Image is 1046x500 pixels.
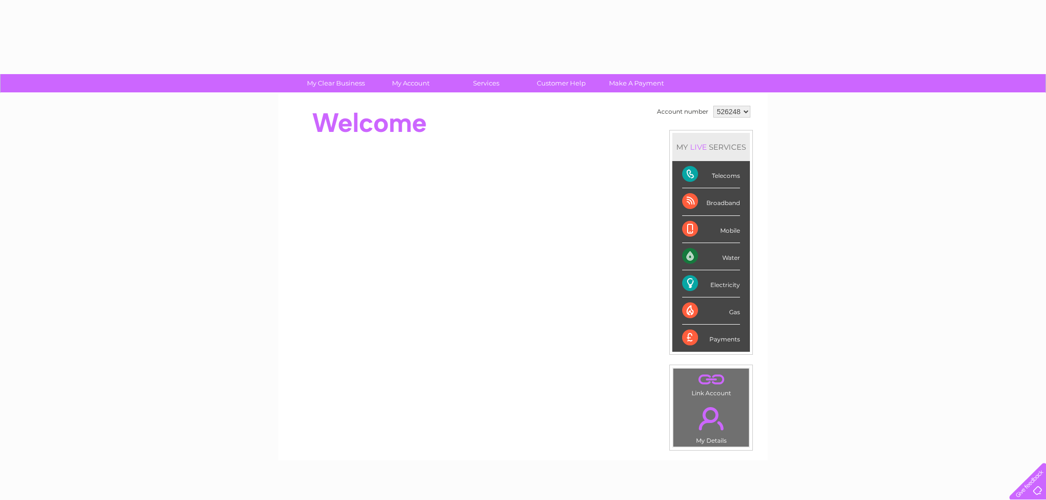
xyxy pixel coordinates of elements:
[673,368,749,399] td: Link Account
[676,401,746,436] a: .
[596,74,677,92] a: Make A Payment
[445,74,527,92] a: Services
[521,74,602,92] a: Customer Help
[682,270,740,297] div: Electricity
[295,74,377,92] a: My Clear Business
[654,103,711,120] td: Account number
[682,243,740,270] div: Water
[672,133,750,161] div: MY SERVICES
[682,188,740,215] div: Broadband
[682,216,740,243] div: Mobile
[682,325,740,351] div: Payments
[682,161,740,188] div: Telecoms
[370,74,452,92] a: My Account
[673,399,749,447] td: My Details
[682,297,740,325] div: Gas
[676,371,746,388] a: .
[688,142,709,152] div: LIVE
